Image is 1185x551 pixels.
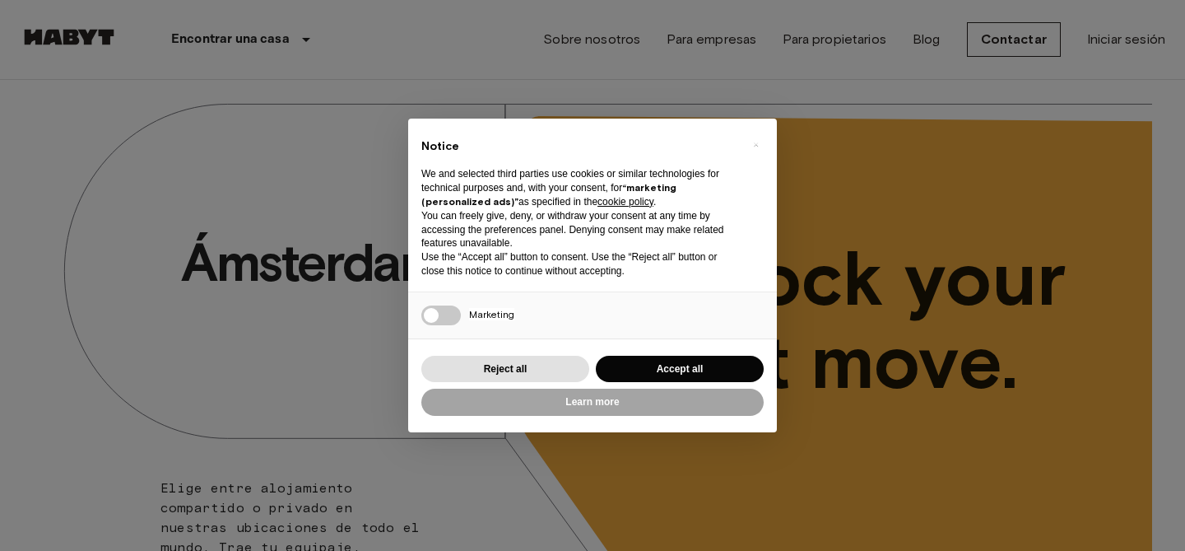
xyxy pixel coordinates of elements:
a: cookie policy [597,196,653,208]
p: Use the “Accept all” button to consent. Use the “Reject all” button or close this notice to conti... [421,250,737,278]
button: Close this notice [742,132,769,158]
h2: Notice [421,138,737,155]
button: Learn more [421,389,764,416]
button: Reject all [421,356,589,383]
strong: “marketing (personalized ads)” [421,181,676,208]
p: You can freely give, deny, or withdraw your consent at any time by accessing the preferences pane... [421,209,737,250]
span: Marketing [469,308,514,320]
p: We and selected third parties use cookies or similar technologies for technical purposes and, wit... [421,167,737,208]
button: Accept all [596,356,764,383]
span: × [753,135,759,155]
